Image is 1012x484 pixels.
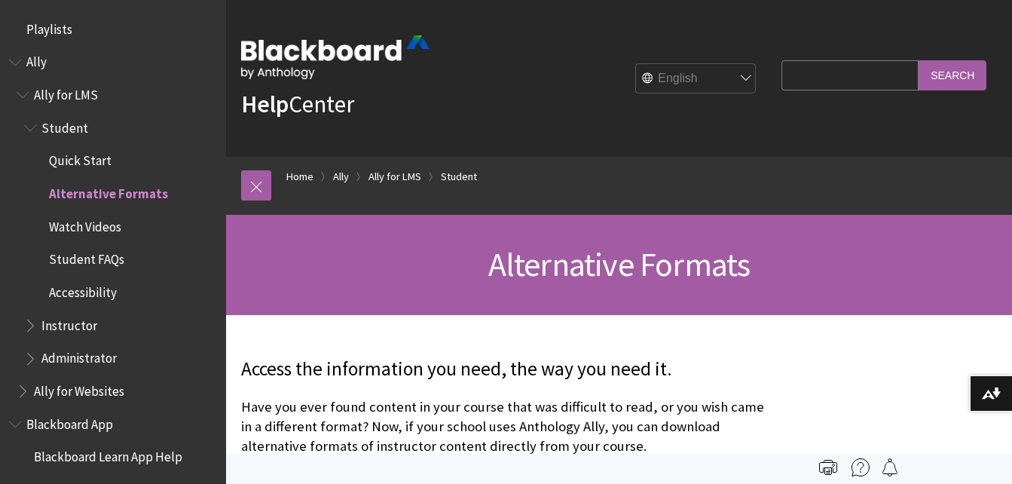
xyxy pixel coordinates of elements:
[41,346,117,366] span: Administrator
[9,50,217,404] nav: Book outline for Anthology Ally Help
[636,64,757,94] select: Site Language Selector
[441,167,477,186] a: Student
[819,458,837,476] img: Print
[919,60,986,90] input: Search
[333,167,349,186] a: Ally
[241,35,430,79] img: Blackboard by Anthology
[9,17,217,42] nav: Book outline for Playlists
[34,82,98,103] span: Ally for LMS
[851,458,870,476] img: More help
[49,214,121,234] span: Watch Videos
[26,412,113,432] span: Blackboard App
[241,89,354,119] a: HelpCenter
[34,378,124,399] span: Ally for Websites
[26,17,72,37] span: Playlists
[286,167,313,186] a: Home
[41,313,97,333] span: Instructor
[49,149,112,169] span: Quick Start
[241,356,774,383] p: Access the information you need, the way you need it.
[368,167,421,186] a: Ally for LMS
[49,247,124,268] span: Student FAQs
[26,50,47,70] span: Ally
[49,181,168,201] span: Alternative Formats
[49,280,117,300] span: Accessibility
[241,89,289,119] strong: Help
[34,445,182,465] span: Blackboard Learn App Help
[881,458,899,476] img: Follow this page
[488,244,751,285] span: Alternative Formats
[241,397,774,457] p: Have you ever found content in your course that was difficult to read, or you wish came in a diff...
[41,115,88,136] span: Student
